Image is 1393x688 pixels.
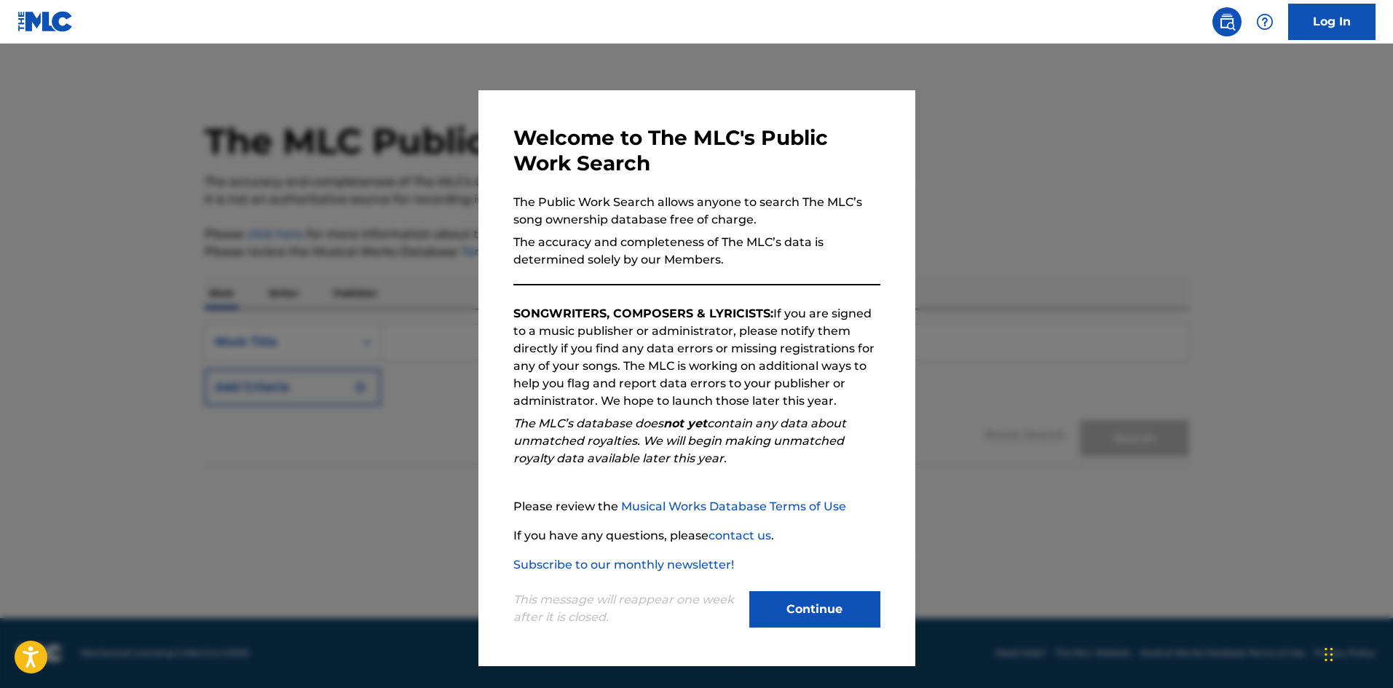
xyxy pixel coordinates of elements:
button: Continue [749,591,880,628]
a: Musical Works Database Terms of Use [621,499,846,513]
h3: Welcome to The MLC's Public Work Search [513,125,880,176]
img: search [1218,13,1236,31]
a: Subscribe to our monthly newsletter! [513,558,734,572]
a: contact us [709,529,771,542]
img: help [1256,13,1274,31]
iframe: Resource Center [1352,456,1393,574]
p: Please review the [513,498,880,515]
a: Public Search [1212,7,1242,36]
p: The accuracy and completeness of The MLC’s data is determined solely by our Members. [513,234,880,269]
img: MLC Logo [17,11,74,32]
div: Help [1250,7,1279,36]
a: Log In [1288,4,1376,40]
p: This message will reappear one week after it is closed. [513,591,741,626]
p: If you have any questions, please . [513,527,880,545]
strong: SONGWRITERS, COMPOSERS & LYRICISTS: [513,307,773,320]
iframe: Chat Widget [1320,618,1393,688]
div: Drag [1325,633,1333,676]
em: The MLC’s database does contain any data about unmatched royalties. We will begin making unmatche... [513,416,846,465]
p: The Public Work Search allows anyone to search The MLC’s song ownership database free of charge. [513,194,880,229]
p: If you are signed to a music publisher or administrator, please notify them directly if you find ... [513,305,880,410]
strong: not yet [663,416,707,430]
